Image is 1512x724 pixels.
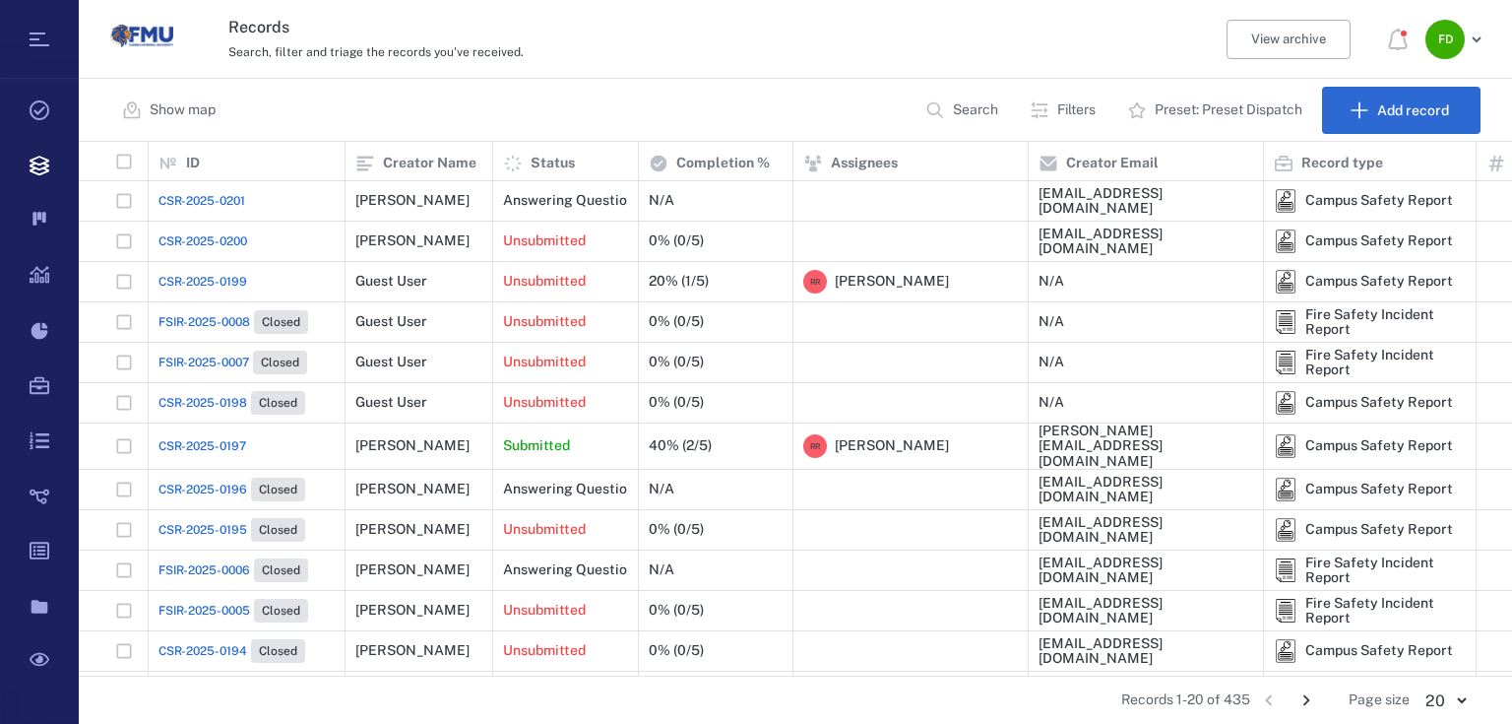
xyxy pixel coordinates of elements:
[531,154,575,173] p: Status
[1301,154,1383,173] p: Record type
[1274,230,1297,253] div: Campus Safety Report
[1039,596,1253,626] div: [EMAIL_ADDRESS][DOMAIN_NAME]
[158,602,250,620] span: FSIR-2025-0005
[355,562,470,577] div: [PERSON_NAME]
[158,437,246,455] a: CSR-2025-0197
[1039,274,1064,289] div: N/A
[355,522,470,537] div: [PERSON_NAME]
[110,87,231,134] button: Show map
[503,560,642,580] p: Answering Questions
[1039,395,1064,410] div: N/A
[1250,685,1325,716] nav: pagination navigation
[1039,475,1253,505] div: [EMAIL_ADDRESS][DOMAIN_NAME]
[835,272,949,292] span: [PERSON_NAME]
[649,522,704,537] div: 0% (0/5)
[503,272,586,292] p: Unsubmitted
[1305,274,1453,289] div: Campus Safety Report
[355,643,470,658] div: [PERSON_NAME]
[1425,20,1488,59] button: FD
[258,562,304,579] span: Closed
[1305,438,1453,453] div: Campus Safety Report
[158,559,308,582] a: FSIR-2025-0006Closed
[1039,227,1253,257] div: [EMAIL_ADDRESS][DOMAIN_NAME]
[1274,310,1297,334] img: icon Fire Safety Incident Report
[1274,230,1297,253] img: icon Campus Safety Report
[355,395,427,410] div: Guest User
[1039,314,1064,329] div: N/A
[649,395,704,410] div: 0% (0/5)
[1066,154,1159,173] p: Creator Email
[1115,87,1318,134] button: Preset: Preset Dispatch
[158,313,250,331] span: FSIR-2025-0008
[1410,690,1480,712] div: 20
[1274,270,1297,294] div: Campus Safety Report
[1305,348,1466,378] div: Fire Safety Incident Report
[1274,351,1297,374] div: Fire Safety Incident Report
[158,561,250,579] span: FSIR-2025-0006
[1274,599,1297,623] img: icon Fire Safety Incident Report
[158,273,247,291] span: CSR-2025-0199
[228,45,524,59] span: Search, filter and triage the records you've received.
[649,603,704,618] div: 0% (0/5)
[503,231,586,251] p: Unsubmitted
[158,192,245,210] a: CSR-2025-0201
[1274,270,1297,294] img: icon Campus Safety Report
[1274,559,1297,582] img: icon Fire Safety Incident Report
[1305,233,1453,248] div: Campus Safety Report
[1039,515,1253,546] div: [EMAIL_ADDRESS][DOMAIN_NAME]
[158,478,305,501] a: CSR-2025-0196Closed
[158,232,247,250] a: CSR-2025-0200
[158,642,247,660] span: CSR-2025-0194
[1039,556,1253,586] div: [EMAIL_ADDRESS][DOMAIN_NAME]
[1349,691,1410,710] span: Page size
[257,355,303,371] span: Closed
[158,351,307,374] a: FSIR-2025-0007Closed
[1305,307,1466,338] div: Fire Safety Incident Report
[1305,193,1453,208] div: Campus Safety Report
[503,393,586,413] p: Unsubmitted
[1057,100,1096,120] p: Filters
[1039,186,1253,217] div: [EMAIL_ADDRESS][DOMAIN_NAME]
[383,154,476,173] p: Creator Name
[503,436,570,456] p: Submitted
[953,100,998,120] p: Search
[186,154,200,173] p: ID
[1274,189,1297,213] img: icon Campus Safety Report
[503,312,586,332] p: Unsubmitted
[355,355,427,369] div: Guest User
[803,434,827,458] div: R R
[158,391,305,415] a: CSR-2025-0198Closed
[355,482,470,496] div: [PERSON_NAME]
[913,87,1014,134] button: Search
[255,482,301,498] span: Closed
[110,5,173,68] img: Florida Memorial University logo
[503,601,586,621] p: Unsubmitted
[158,394,247,412] span: CSR-2025-0198
[649,314,704,329] div: 0% (0/5)
[649,643,704,658] div: 0% (0/5)
[255,643,301,660] span: Closed
[503,191,642,211] p: Answering Questions
[1274,434,1297,458] div: Campus Safety Report
[1227,20,1351,59] button: View archive
[150,100,216,120] p: Show map
[1305,395,1453,410] div: Campus Safety Report
[1274,518,1297,542] div: Campus Safety Report
[1305,556,1466,586] div: Fire Safety Incident Report
[158,481,247,498] span: CSR-2025-0196
[255,522,301,539] span: Closed
[1305,482,1453,496] div: Campus Safety Report
[1274,639,1297,663] img: icon Campus Safety Report
[355,274,427,289] div: Guest User
[158,521,247,539] span: CSR-2025-0195
[258,603,304,620] span: Closed
[649,233,704,248] div: 0% (0/5)
[649,482,674,496] div: N/A
[158,518,305,542] a: CSR-2025-0195Closed
[835,436,949,456] span: [PERSON_NAME]
[649,438,712,453] div: 40% (2/5)
[1039,424,1253,469] div: [PERSON_NAME][EMAIL_ADDRESS][DOMAIN_NAME]
[1305,596,1466,626] div: Fire Safety Incident Report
